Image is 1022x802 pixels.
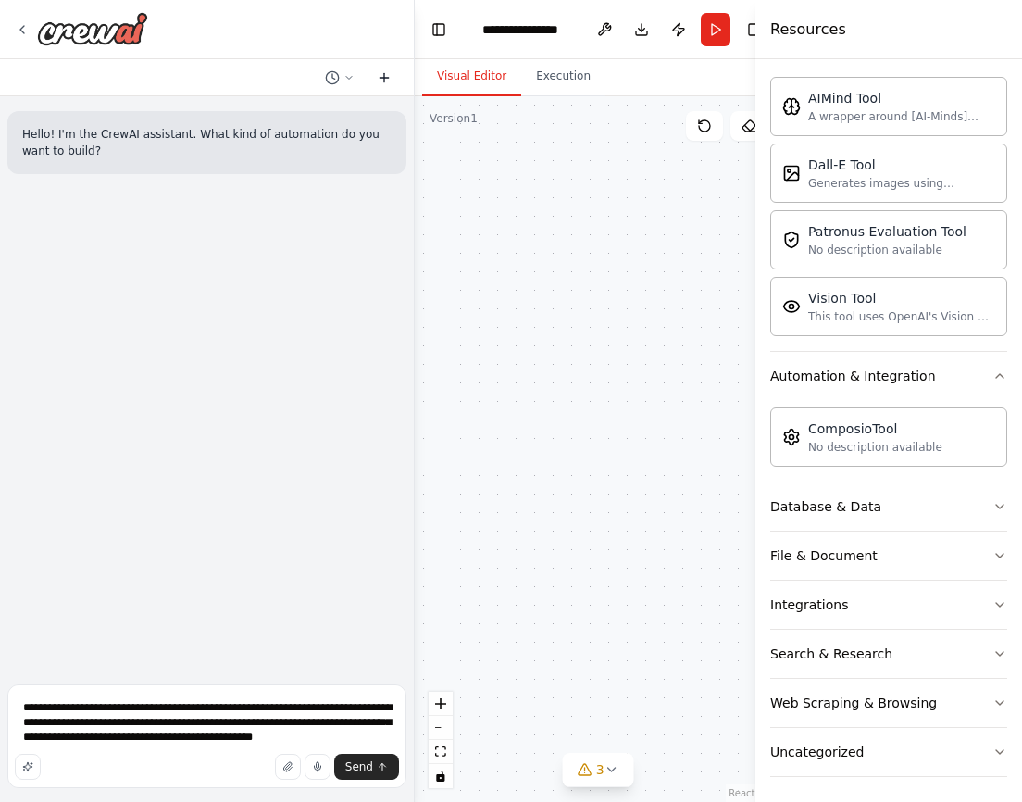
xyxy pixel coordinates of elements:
[770,546,878,565] div: File & Document
[808,309,995,324] div: This tool uses OpenAI's Vision API to describe the contents of an image.
[426,17,452,43] button: Hide left sidebar
[770,400,1007,482] div: Automation & Integration
[770,728,1007,776] button: Uncategorized
[770,679,1007,727] button: Web Scraping & Browsing
[770,19,846,41] h4: Resources
[429,764,453,788] button: toggle interactivity
[770,482,1007,531] button: Database & Data
[808,420,942,438] div: ComposioTool
[782,97,801,116] img: Aimindtool
[770,743,864,761] div: Uncategorized
[22,126,392,159] p: Hello! I'm the CrewAI assistant. What kind of automation do you want to build?
[318,67,362,89] button: Switch to previous chat
[729,788,779,798] a: React Flow attribution
[430,111,478,126] div: Version 1
[563,753,634,787] button: 3
[808,222,966,241] div: Patronus Evaluation Tool
[422,57,521,96] button: Visual Editor
[429,740,453,764] button: fit view
[808,109,995,124] div: A wrapper around [AI-Minds]([URL][DOMAIN_NAME]). Useful for when you need answers to questions fr...
[770,532,1007,580] button: File & Document
[596,760,604,779] span: 3
[782,428,801,446] img: Composiotool
[808,289,995,307] div: Vision Tool
[770,630,1007,678] button: Search & Research
[429,716,453,740] button: zoom out
[482,20,575,39] nav: breadcrumb
[808,176,995,191] div: Generates images using OpenAI's Dall-E model.
[521,57,605,96] button: Execution
[429,692,453,788] div: React Flow controls
[770,352,1007,400] button: Automation & Integration
[275,754,301,780] button: Upload files
[808,156,995,174] div: Dall-E Tool
[334,754,399,780] button: Send
[808,440,942,455] div: No description available
[15,754,41,780] button: Improve this prompt
[782,164,801,182] img: Dalletool
[770,694,937,712] div: Web Scraping & Browsing
[37,12,148,45] img: Logo
[429,692,453,716] button: zoom in
[770,645,892,663] div: Search & Research
[345,759,373,774] span: Send
[782,297,801,316] img: Visiontool
[808,243,966,257] div: No description available
[369,67,399,89] button: Start a new chat
[770,367,936,385] div: Automation & Integration
[770,581,1007,629] button: Integrations
[742,17,767,43] button: Hide right sidebar
[770,497,881,516] div: Database & Data
[770,69,1007,351] div: AI & Machine Learning
[770,595,848,614] div: Integrations
[782,231,801,249] img: Patronusevaltool
[808,89,995,107] div: AIMind Tool
[305,754,330,780] button: Click to speak your automation idea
